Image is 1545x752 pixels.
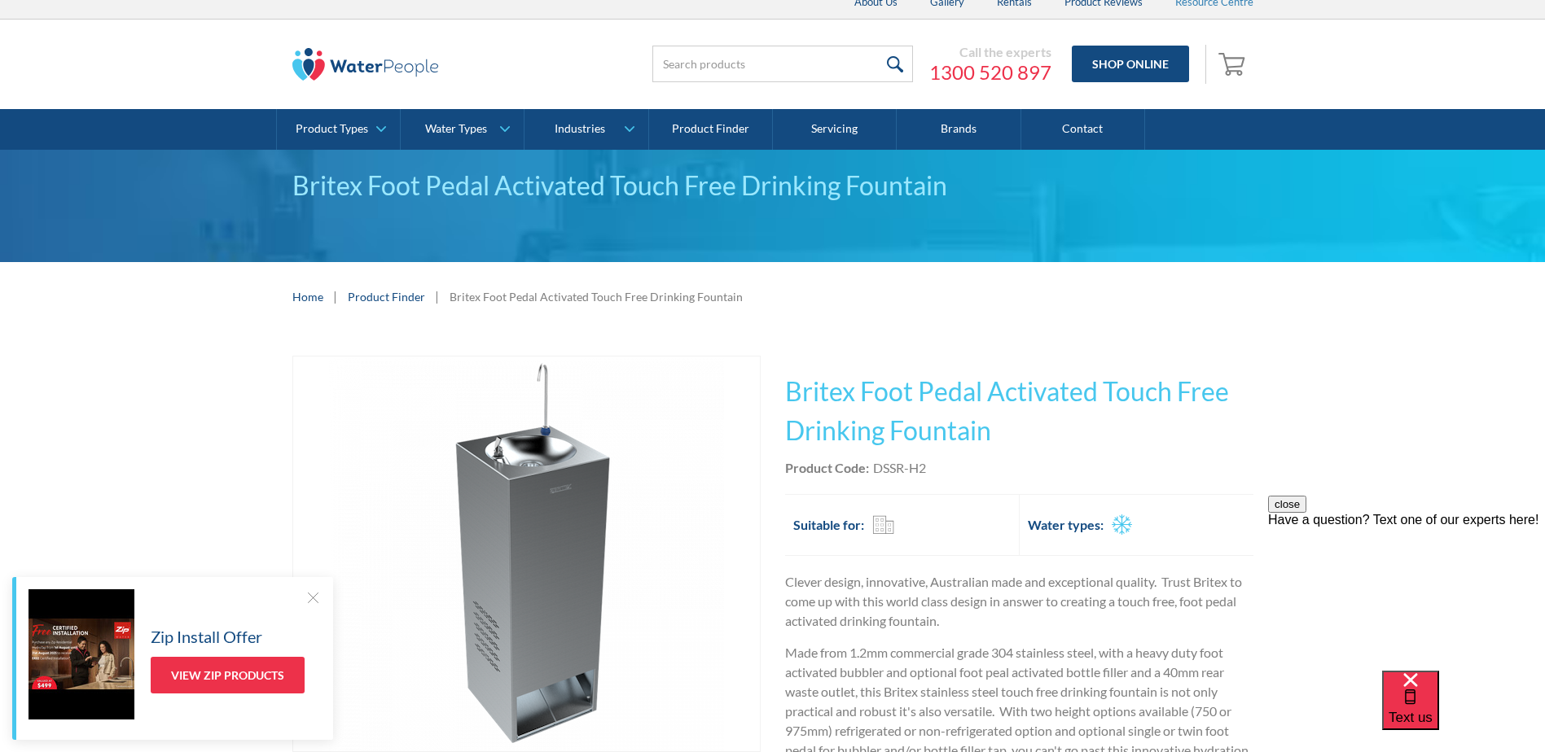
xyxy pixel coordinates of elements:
h5: Zip Install Offer [151,624,262,649]
div: DSSR-H2 [873,458,926,478]
a: Brands [897,109,1020,150]
img: Zip Install Offer [29,589,134,719]
div: Call the experts [929,44,1051,60]
a: Product Finder [649,109,773,150]
a: Home [292,288,323,305]
a: Shop Online [1072,46,1189,82]
div: | [331,286,340,306]
h1: Britex Foot Pedal Activated Touch Free Drinking Fountain [785,372,1253,450]
a: open lightbox [292,356,761,752]
div: | [433,286,441,306]
a: Product Finder [348,288,425,305]
a: View Zip Products [151,657,305,693]
strong: Product Code: [785,460,869,475]
a: Industries [525,109,647,150]
img: Britex Foot Pedal Activated Touch Free Drinking Fountain [329,356,724,751]
img: shopping cart [1218,50,1249,77]
input: Search products [652,46,913,82]
a: 1300 520 897 [929,60,1051,85]
img: The Water People [292,48,439,81]
a: Open empty cart [1214,45,1253,84]
h2: Suitable for: [793,515,864,535]
div: Water Types [425,122,487,136]
a: Contact [1021,109,1145,150]
iframe: podium webchat widget prompt [1268,496,1545,691]
a: Servicing [773,109,897,150]
h2: Water types: [1028,515,1104,535]
div: Britex Foot Pedal Activated Touch Free Drinking Fountain [450,288,743,305]
iframe: podium webchat widget bubble [1382,671,1545,752]
div: Product Types [296,122,368,136]
a: Water Types [401,109,524,150]
p: Clever design, innovative, Australian made and exceptional quality. Trust Britex to come up with ... [785,572,1253,631]
div: Industries [555,122,605,136]
div: Britex Foot Pedal Activated Touch Free Drinking Fountain [292,166,1253,205]
a: Product Types [277,109,400,150]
